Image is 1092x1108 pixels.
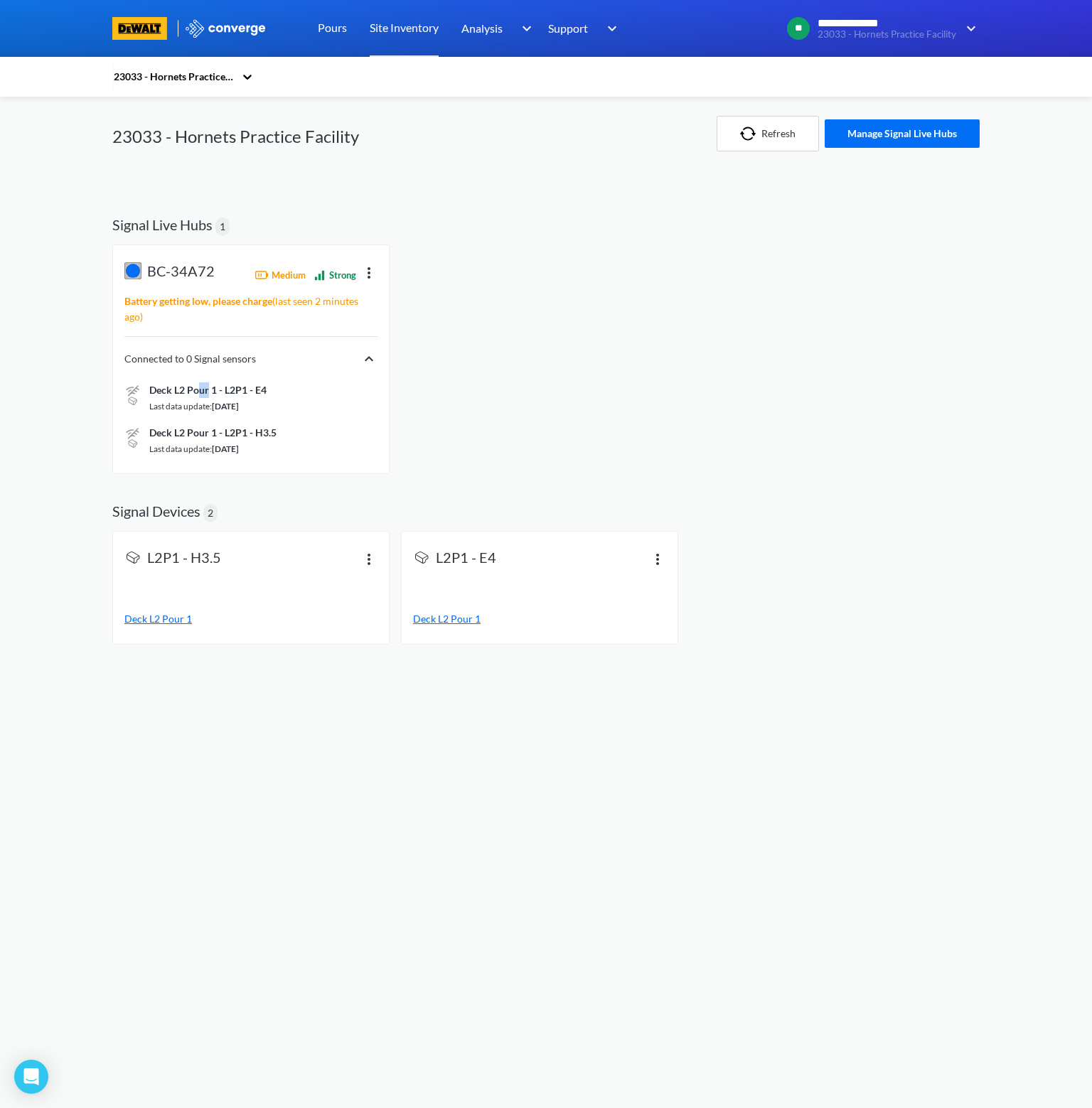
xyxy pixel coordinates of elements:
[360,350,378,367] img: chevron-right.svg
[112,502,200,520] h2: Signal Devices
[329,268,356,282] span: Strong
[413,613,481,625] span: Deck L2 Pour 1
[598,20,621,37] img: downArrow.svg
[149,382,267,398] span: Deck L2 Pour 1 - L2P1 - E4
[112,17,167,40] img: branding logo
[112,216,213,233] h2: Signal Live Hubs
[360,264,378,281] img: more.svg
[825,119,980,148] button: Manage Signal Live Hubs
[147,262,215,282] span: BC-34A72
[147,549,221,569] span: L2P1 - H3.5
[149,425,277,441] span: Deck L2 Pour 1 - L2P1 - H3.5
[740,127,761,141] img: icon-refresh.svg
[548,19,588,37] span: Support
[212,443,239,454] span: [DATE]
[255,268,269,282] img: Battery medium
[124,351,256,367] span: Connected to 0 Signal sensors
[461,19,503,37] span: Analysis
[112,69,235,85] div: 23033 - Hornets Practice Facility
[513,20,535,37] img: downArrow.svg
[413,611,666,627] a: Deck L2 Pour 1
[272,268,306,282] span: Medium
[649,550,666,567] img: more.svg
[112,125,359,148] h1: 23033 - Hornets Practice Facility
[818,29,957,40] span: 23033 - Hornets Practice Facility
[124,295,358,323] span: ( last seen 2 minutes ago )
[220,219,225,235] span: 1
[14,1060,48,1094] div: Open Intercom Messenger
[149,401,212,412] span: Last data update:
[313,268,326,281] img: Network connectivity strong
[957,20,980,37] img: downArrow.svg
[124,611,378,627] a: Deck L2 Pour 1
[149,443,212,454] span: Last data update:
[124,295,272,307] strong: Battery getting low, please charge
[112,17,184,40] a: branding logo
[360,550,378,567] img: more.svg
[124,549,141,566] img: signal-icon.svg
[436,549,496,569] span: L2P1 - E4
[124,613,192,625] span: Deck L2 Pour 1
[212,401,239,412] span: [DATE]
[717,116,819,151] button: Refresh
[208,505,213,521] span: 2
[126,384,139,407] img: Unknown nearby device connectivity strength
[126,427,139,450] img: Unknown nearby device connectivity strength
[413,549,430,566] img: signal-icon.svg
[184,19,267,38] img: logo_ewhite.svg
[124,262,141,279] img: live-hub.svg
